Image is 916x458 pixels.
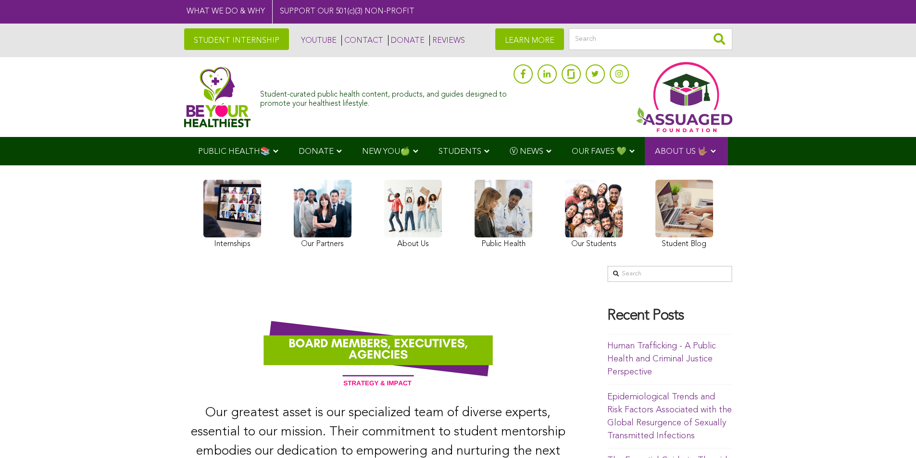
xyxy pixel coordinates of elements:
div: Navigation Menu [184,137,732,165]
a: DONATE [388,35,425,46]
input: Search [569,28,732,50]
a: STUDENT INTERNSHIP [184,28,289,50]
span: NEW YOU🍏 [362,148,410,156]
a: Epidemiological Trends and Risk Factors Associated with the Global Resurgence of Sexually Transmi... [607,393,732,440]
img: Assuaged [184,66,251,127]
span: DONATE [299,148,334,156]
span: STUDENTS [439,148,481,156]
span: PUBLIC HEALTH📚 [198,148,270,156]
a: Human Trafficking - A Public Health and Criminal Justice Perspective [607,342,716,376]
span: Ⓥ NEWS [510,148,543,156]
a: REVIEWS [429,35,465,46]
img: Dream-Team-Team-Stand-Up-Loyal-Board-Members-Banner-Assuaged [184,300,572,397]
span: OUR FAVES 💚 [572,148,627,156]
h4: Recent Posts [607,308,732,324]
iframe: Chat Widget [868,412,916,458]
input: Search [607,266,732,282]
a: YOUTUBE [299,35,337,46]
img: Assuaged App [636,62,732,132]
a: LEARN MORE [495,28,564,50]
div: Student-curated public health content, products, and guides designed to promote your healthiest l... [260,86,508,109]
span: ABOUT US 🤟🏽 [655,148,708,156]
a: CONTACT [341,35,383,46]
img: glassdoor [567,69,574,79]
